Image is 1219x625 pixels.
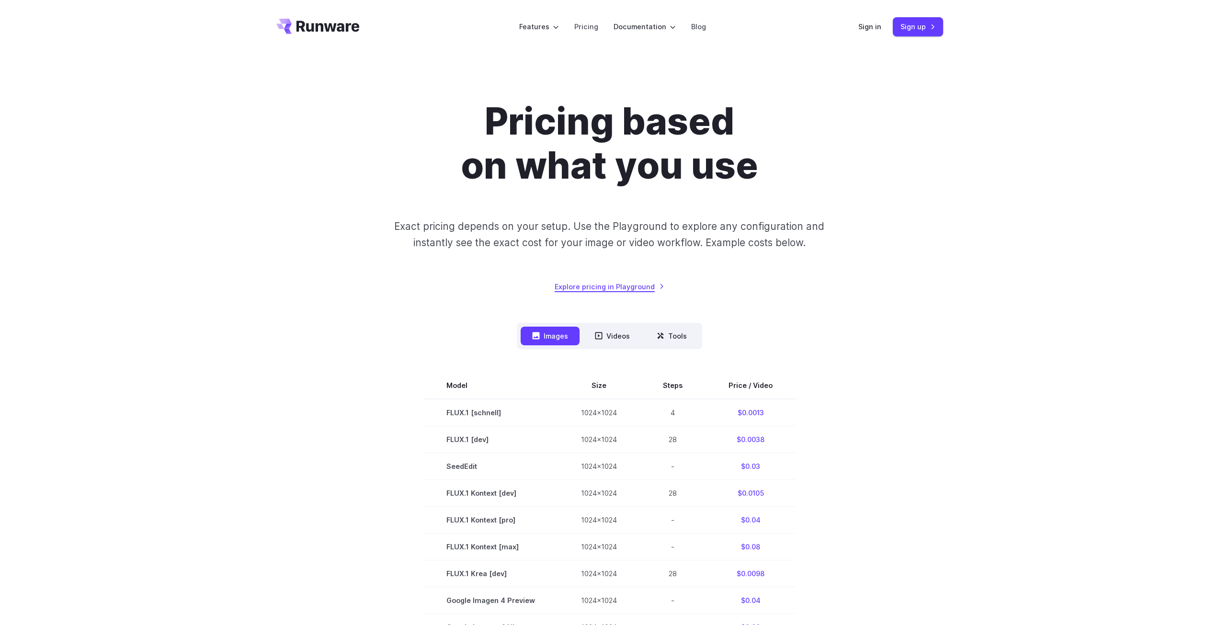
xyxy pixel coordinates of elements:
th: Steps [640,372,706,399]
td: - [640,587,706,614]
a: Explore pricing in Playground [555,281,664,292]
td: 1024x1024 [558,534,640,560]
td: FLUX.1 Kontext [dev] [423,480,558,507]
td: - [640,453,706,480]
button: Videos [583,327,641,345]
a: Go to / [276,19,360,34]
td: $0.0105 [706,480,796,507]
td: FLUX.1 [schnell] [423,399,558,426]
td: $0.04 [706,587,796,614]
td: $0.0013 [706,399,796,426]
button: Tools [645,327,698,345]
td: 1024x1024 [558,560,640,587]
td: - [640,534,706,560]
td: 28 [640,426,706,453]
td: 1024x1024 [558,587,640,614]
td: 28 [640,480,706,507]
td: $0.03 [706,453,796,480]
a: Sign up [893,17,943,36]
td: SeedEdit [423,453,558,480]
a: Pricing [574,21,598,32]
th: Model [423,372,558,399]
td: 28 [640,560,706,587]
td: 1024x1024 [558,399,640,426]
td: 1024x1024 [558,453,640,480]
td: 4 [640,399,706,426]
a: Sign in [858,21,881,32]
td: FLUX.1 Kontext [pro] [423,507,558,534]
td: Google Imagen 4 Preview [423,587,558,614]
a: Blog [691,21,706,32]
label: Documentation [614,21,676,32]
td: $0.04 [706,507,796,534]
td: - [640,507,706,534]
td: 1024x1024 [558,507,640,534]
label: Features [519,21,559,32]
td: $0.0098 [706,560,796,587]
td: FLUX.1 [dev] [423,426,558,453]
td: 1024x1024 [558,426,640,453]
th: Price / Video [706,372,796,399]
h1: Pricing based on what you use [343,100,877,188]
td: 1024x1024 [558,480,640,507]
td: FLUX.1 Kontext [max] [423,534,558,560]
td: $0.0038 [706,426,796,453]
th: Size [558,372,640,399]
td: FLUX.1 Krea [dev] [423,560,558,587]
button: Images [521,327,580,345]
td: $0.08 [706,534,796,560]
p: Exact pricing depends on your setup. Use the Playground to explore any configuration and instantl... [376,218,843,250]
